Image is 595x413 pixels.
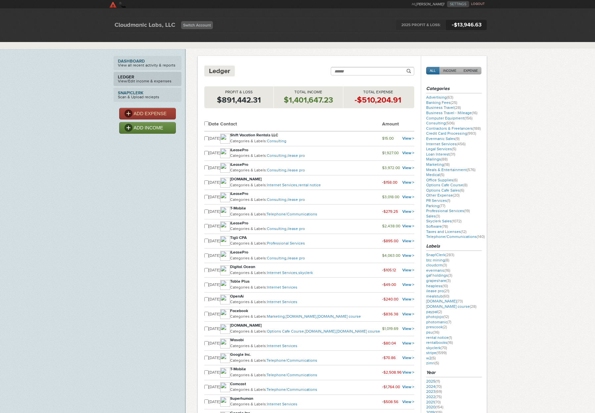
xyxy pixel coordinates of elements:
a: grapeshare [426,278,451,283]
a: skyclerk [298,270,313,275]
a: ilease pro [426,289,449,293]
a: Consulting, [267,226,287,231]
small: $2,438.00 [382,224,400,228]
strong: T-Mobile [230,367,246,371]
a: Professional Services [267,241,305,246]
a: INCOME [439,67,460,74]
td: [DATE] [209,146,220,161]
a: paypal [426,309,442,314]
span: + [452,23,454,28]
a: Options Cafe Course [426,183,468,187]
strong: Google Inc. [230,352,251,357]
a: ilease pro [287,197,305,202]
span: (18) [444,162,450,167]
strong: [DOMAIN_NAME] [230,323,262,328]
a: View > [402,224,414,228]
strong: Digital Ocean [230,264,255,269]
span: (5) [435,361,439,365]
a: Legal Services [426,147,456,151]
a: Other Expense [426,193,460,198]
th: Date [209,118,220,131]
a: View > [402,355,414,360]
a: 2023 [426,389,442,394]
p: Categories & Labels: [230,211,382,218]
p: Categories & Labels: [230,153,382,159]
p: Categories & Labels: [230,372,382,379]
p: Categories & Labels: [230,138,382,145]
a: [DOMAIN_NAME] course [317,314,361,319]
a: View > [402,253,414,258]
span: (12) [461,229,467,234]
a: 2021 [426,400,441,404]
small: -$508.56 [382,399,398,404]
strong: T-Mobile [230,206,246,210]
p: Categories & Labels: [230,167,382,174]
a: [DOMAIN_NAME] [305,329,336,334]
a: Telephone/Communications [267,358,317,363]
a: View > [402,180,414,185]
span: (11) [435,379,440,384]
span: (16) [445,268,450,273]
a: mealstub [426,294,449,298]
a: View > [402,239,414,243]
a: View > [402,151,414,155]
a: psu [426,330,439,335]
a: ilease pro [287,153,305,158]
strong: iLeasePro [230,191,248,196]
p: Categories & Labels: [230,182,382,189]
a: ilease pro [287,226,305,231]
a: ALL [426,67,439,74]
span: (1) [447,198,450,203]
small: -$240.00 [382,297,398,301]
a: View > [402,312,414,316]
a: View > [402,195,414,199]
a: View > [402,268,414,272]
td: [DATE] [209,131,220,146]
a: ilease pro [287,168,305,172]
a: evermanic [426,268,450,273]
span: (6) [453,178,458,182]
td: [DATE] [209,205,220,219]
strong: iLeasePro [230,162,248,167]
span: (6) [460,188,464,193]
a: Office Supplies [426,178,458,182]
td: [DATE] [209,380,220,394]
a: View > [402,370,414,375]
span: (2) [443,325,447,329]
strong: [DOMAIN_NAME] [230,177,262,181]
span: (70) [441,345,447,350]
span: (31) [450,152,455,157]
div: Cloudmanic Labs, LLC [109,20,181,30]
a: Business Travel [426,105,461,110]
a: Internet Services [267,299,297,304]
a: photomanic [426,320,451,324]
a: Options Cafe Course, [267,329,305,334]
strong: $891,442.31 [217,95,261,104]
a: Marketing [426,162,450,167]
a: Banking Fees [426,100,457,105]
p: Categories & Labels: [230,226,382,232]
p: Total Expense [343,90,413,95]
a: rental notice [426,335,452,340]
a: Internet Services [267,344,297,348]
span: (10) [442,284,448,288]
a: Internet Services, [267,270,298,275]
td: [DATE] [209,263,220,278]
strong: -$510,204.91 [355,95,401,104]
span: (1072) [452,219,462,223]
span: (506) [446,121,455,125]
a: photojojo [426,314,449,319]
h4: Ledger [209,67,230,75]
span: (20) [453,193,460,198]
span: (140) [477,234,485,239]
a: Parking [426,204,445,208]
span: (156) [465,116,472,120]
small: $1,019.69 [382,326,398,331]
a: Switch Account [181,21,213,29]
a: Software [426,224,448,229]
a: Snap!ClerkScan & Upload reciepts [114,88,181,102]
small: $3,972.00 [382,165,400,170]
small: -$80.04 [382,341,396,345]
small: -$279.25 [382,209,398,214]
td: [DATE] [209,336,220,351]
